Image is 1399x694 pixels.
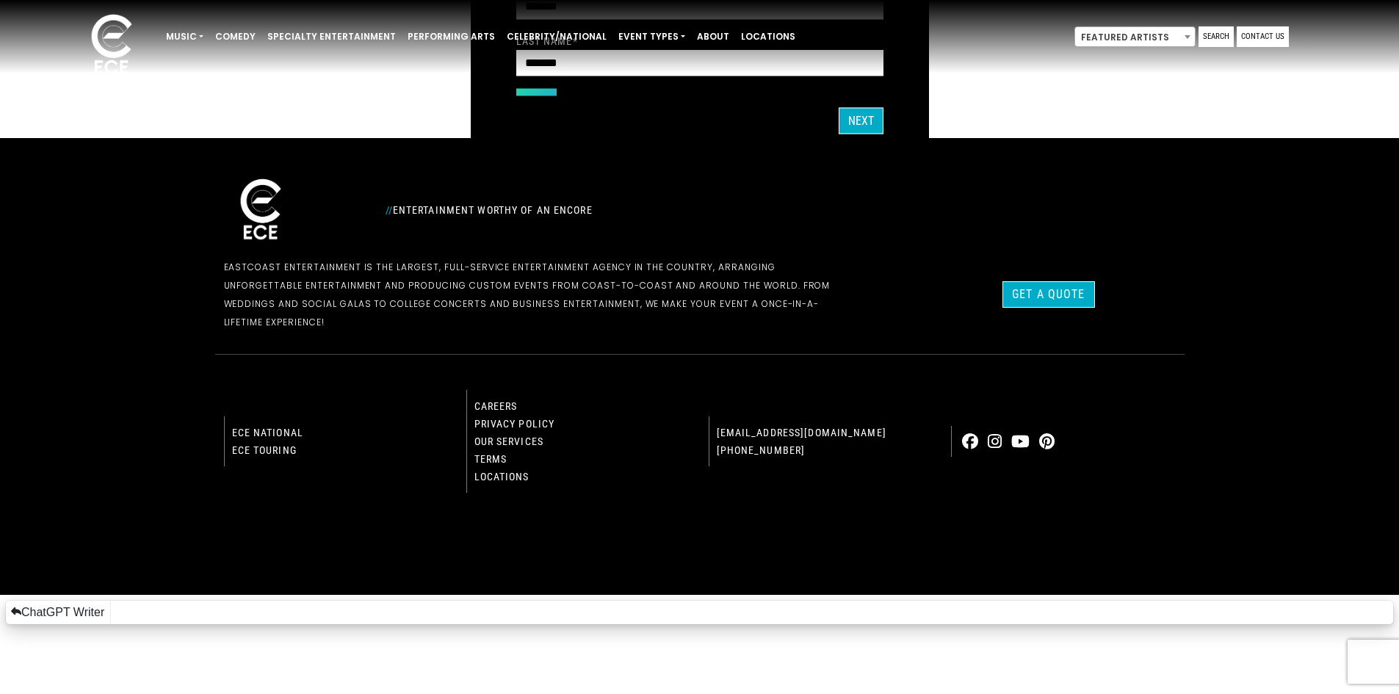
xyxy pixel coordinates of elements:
[474,418,555,430] a: Privacy Policy
[261,24,402,49] a: Specialty Entertainment
[839,108,883,134] button: Next
[386,204,393,216] span: //
[209,24,261,49] a: Comedy
[1074,26,1196,47] span: Featured Artists
[1237,26,1289,47] a: Contact Us
[474,435,543,447] a: Our Services
[1075,27,1195,48] span: Featured Artists
[224,258,853,331] p: EastCoast Entertainment is the largest, full-service entertainment agency in the country, arrangi...
[501,24,612,49] a: Celebrity/National
[474,471,529,482] a: Locations
[402,24,501,49] a: Performing Arts
[1199,26,1234,47] a: Search
[717,444,806,456] a: [PHONE_NUMBER]
[612,24,691,49] a: Event Types
[717,427,886,438] a: [EMAIL_ADDRESS][DOMAIN_NAME]
[1002,281,1094,308] a: Get a Quote
[474,400,518,412] a: Careers
[377,198,861,222] div: Entertainment Worthy of an Encore
[232,444,297,456] a: ECE Touring
[691,24,735,49] a: About
[224,528,1176,546] p: © 2024 EastCoast Entertainment, Inc.
[224,175,297,246] img: ece_new_logo_whitev2-1.png
[735,24,801,49] a: Locations
[160,24,209,49] a: Music
[474,453,507,465] a: Terms
[75,10,148,82] img: ece_new_logo_whitev2-1.png
[232,427,303,438] a: ECE national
